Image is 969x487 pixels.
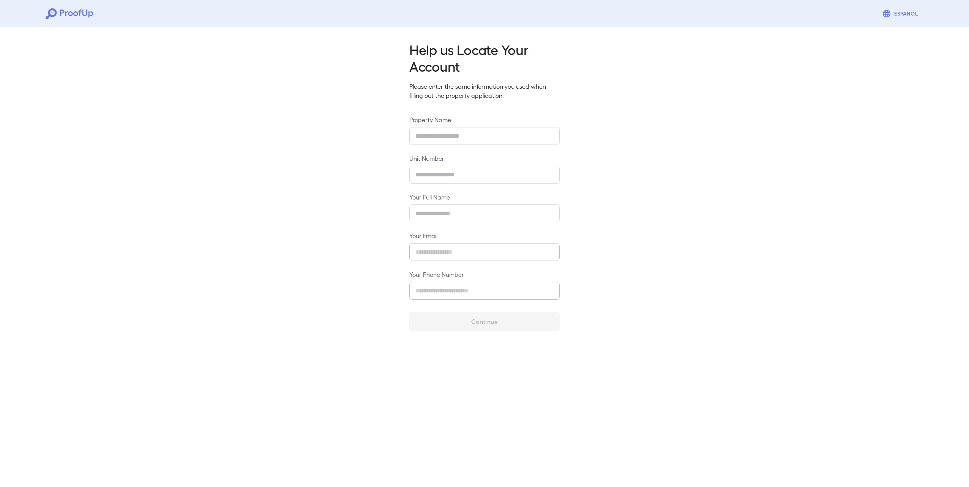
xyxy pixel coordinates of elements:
label: Property Name [409,115,560,124]
label: Your Phone Number [409,270,560,279]
label: Your Email [409,231,560,240]
p: Please enter the same information you used when filling out the property application. [409,82,560,100]
h2: Help us Locate Your Account [409,41,560,74]
button: Espanõl [879,6,923,21]
label: Unit Number [409,154,560,163]
label: Your Full Name [409,193,560,201]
